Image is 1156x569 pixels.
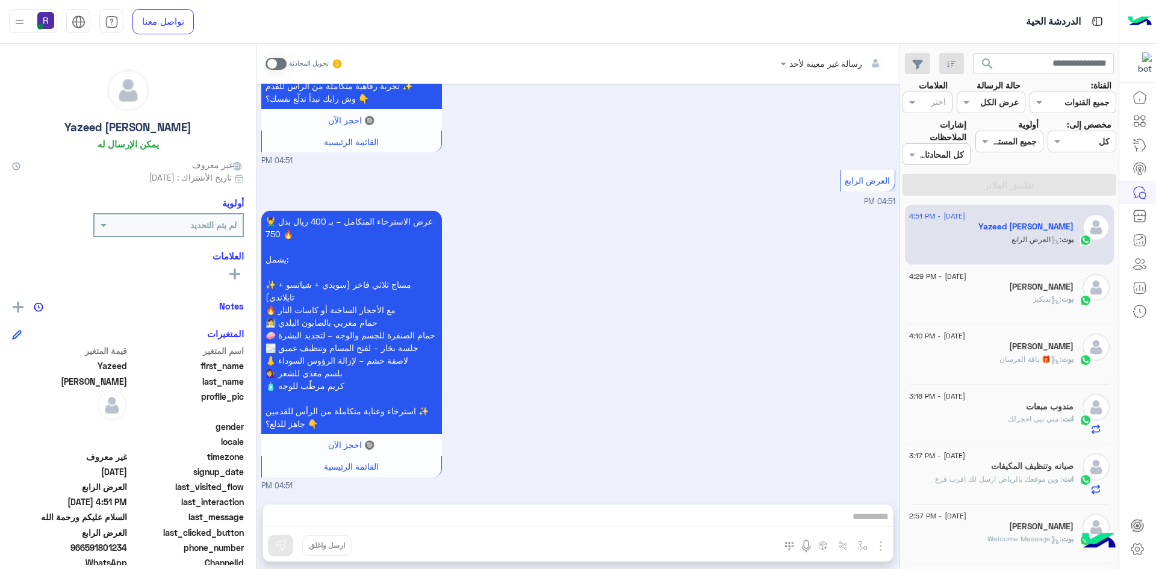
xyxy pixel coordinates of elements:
small: تحويل المحادثة [289,59,329,69]
span: 🔘 احجز الآن [328,440,374,450]
span: بوت [1061,294,1074,303]
span: تاريخ الأشتراك : [DATE] [149,171,232,184]
span: العرض الرابع [12,480,127,493]
h6: أولوية [222,197,244,208]
span: بوت [1061,534,1074,543]
img: 322853014244696 [1130,52,1152,74]
span: locale [129,435,244,448]
span: null [12,435,127,448]
span: phone_number [129,541,244,554]
span: : 🎁 باقة العرسان [999,355,1061,364]
label: مخصص إلى: [1067,118,1111,131]
span: [DATE] - 3:18 PM [909,391,965,402]
img: WhatsApp [1080,474,1092,486]
img: defaultAdmin.png [1083,453,1110,480]
h5: Abdul Rehman [1009,282,1074,292]
span: gender [129,420,244,433]
button: search [973,53,1002,79]
img: profile [12,14,27,30]
h6: المتغيرات [207,328,244,339]
span: null [12,420,127,433]
span: العرض الرابع [12,526,127,539]
button: ارسل واغلق [302,535,352,556]
h6: يمكن الإرسال له [98,138,159,149]
span: متي تبي احجزلك [1008,414,1063,423]
img: tab [1090,14,1105,29]
span: قيمة المتغير [12,344,127,357]
img: WhatsApp [1080,414,1092,426]
span: العرض الرابع [845,175,890,185]
div: اختر [931,95,948,111]
span: : Welcome Message [987,534,1061,543]
label: إشارات الملاحظات [903,118,966,144]
a: tab [99,9,123,34]
span: last_name [129,375,244,388]
span: signup_date [129,465,244,478]
span: وين موقعك بالرياض ارسل لك اقرب فرع [935,474,1063,483]
img: defaultAdmin.png [1083,334,1110,361]
img: add [13,302,23,312]
span: [DATE] - 3:17 PM [909,450,965,461]
span: timezone [129,450,244,463]
img: defaultAdmin.png [1083,394,1110,421]
img: hulul-logo.png [1078,521,1120,563]
span: search [980,57,995,71]
span: [DATE] - 4:10 PM [909,331,965,341]
span: last_visited_flow [129,480,244,493]
span: السلام عليكم ورحمة الله [12,511,127,523]
span: بوت [1061,355,1074,364]
img: WhatsApp [1080,354,1092,366]
span: first_name [129,359,244,372]
span: 2 [12,556,127,569]
img: defaultAdmin.png [1083,214,1110,241]
span: 966591801234 [12,541,127,554]
img: WhatsApp [1080,294,1092,306]
h5: Mostafa Abdo [1009,341,1074,352]
img: tab [72,15,85,29]
p: الدردشة الحية [1026,14,1081,30]
span: ChannelId [129,556,244,569]
img: defaultAdmin.png [1083,274,1110,301]
span: 04:51 PM [261,480,293,492]
span: 04:51 PM [261,155,293,167]
label: العلامات [919,79,948,92]
span: اسم المتغير [129,344,244,357]
label: القناة: [1091,79,1111,92]
span: غير معروف [12,450,127,463]
span: 2025-08-29T13:51:57.378Z [12,496,127,508]
img: userImage [37,12,54,29]
span: last_clicked_button [129,526,244,539]
span: last_interaction [129,496,244,508]
h6: Notes [219,300,244,311]
span: بوت [1061,235,1074,244]
img: defaultAdmin.png [1083,514,1110,541]
h5: صيانه وتنظيف المكيفات [991,461,1074,471]
h6: العلامات [12,250,244,261]
span: [DATE] - 2:57 PM [909,511,966,521]
img: Logo [1128,9,1152,34]
button: تطبيق الفلاتر [903,174,1116,196]
label: أولوية [1018,118,1039,131]
span: : العرض الرابع [1011,235,1061,244]
span: [DATE] - 4:29 PM [909,271,966,282]
span: 🔘 احجز الآن [328,115,374,125]
span: غير معروف [192,158,244,171]
span: انت [1063,414,1074,423]
span: [DATE] - 4:51 PM [909,211,965,222]
h5: مندوب مبعات [1026,402,1074,412]
span: last_message [129,511,244,523]
p: 29/8/2025, 4:51 PM [261,211,442,434]
a: تواصل معنا [132,9,194,34]
img: defaultAdmin.png [97,390,127,420]
h5: جمال دويدار [1009,521,1074,532]
span: القائمة الرئيسية [324,461,379,471]
span: انت [1063,474,1074,483]
span: profile_pic [129,390,244,418]
span: Yazeed [12,359,127,372]
span: Al Shahrani [12,375,127,388]
span: : بديكير [1033,294,1061,303]
span: 04:51 PM [864,197,895,206]
h5: Yazeed [PERSON_NAME] [64,120,191,134]
h5: Yazeed Al Shahrani [978,222,1074,232]
img: WhatsApp [1080,234,1092,246]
